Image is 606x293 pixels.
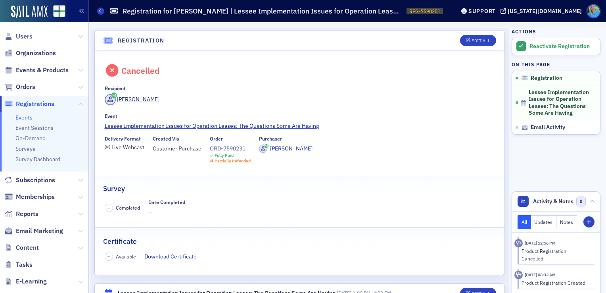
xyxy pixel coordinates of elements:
span: Email Activity [531,124,565,131]
a: Events [15,114,33,121]
div: Edit All [472,39,490,43]
a: Reactivate Registration [512,38,600,55]
h2: Survey [103,183,125,194]
a: Tasks [4,260,33,269]
span: Subscriptions [16,176,55,185]
span: Memberships [16,193,55,201]
span: Registrations [16,100,54,108]
div: Event [105,113,117,119]
div: Date Completed [148,199,185,205]
span: Email Marketing [16,227,63,235]
a: Users [4,32,33,41]
div: Support [468,8,496,15]
h4: Actions [512,28,536,35]
div: [US_STATE][DOMAIN_NAME] [508,8,582,15]
div: Cancelled [121,66,160,76]
span: REG-7590251 [409,8,440,15]
span: – [107,205,110,211]
div: [PERSON_NAME] [117,95,159,104]
h1: Registration for [PERSON_NAME] | Lessee Implementation Issues for Operation Leases: The Questions... [123,6,403,16]
button: [US_STATE][DOMAIN_NAME] [501,8,585,14]
div: Fully Paid [215,153,234,158]
span: Customer Purchase [153,145,201,153]
img: SailAMX [11,6,48,18]
a: Content [4,243,39,252]
span: Users [16,32,33,41]
a: Reports [4,210,38,218]
h2: Certificate [103,236,137,247]
span: Content [16,243,39,252]
span: Organizations [16,49,56,58]
span: Completed [116,204,140,211]
div: Recipient [105,85,126,91]
a: Email Marketing [4,227,63,235]
a: On-Demand [15,135,46,142]
a: Download Certificate [144,253,203,261]
a: [PERSON_NAME] [105,94,160,105]
div: Created Via [153,136,179,142]
a: Events & Products [4,66,69,75]
span: Tasks [16,260,33,269]
a: Memberships [4,193,55,201]
div: [PERSON_NAME] [270,145,313,153]
a: Surveys [15,145,35,152]
a: [PERSON_NAME] [259,145,313,153]
button: Updates [531,215,557,229]
div: Activity [514,239,523,247]
div: Delivery Format [105,136,141,142]
a: ORD-7590231 [210,145,251,153]
div: Live Webcast [111,145,144,150]
span: Lessee Implementation Issues for Operation Leases: The Questions Some Are Having [529,89,590,117]
span: — [148,208,185,216]
a: Registrations [4,100,54,108]
div: Order [210,136,223,142]
span: Registration [531,75,562,82]
div: Product Registration Created [522,279,589,286]
button: Notes [556,215,577,229]
a: Survey Dashboard [15,156,60,163]
a: View Homepage [48,5,65,19]
span: 0 [576,197,586,206]
div: Purchaser [259,136,282,142]
span: – [107,254,110,259]
a: Event Sessions [15,124,54,131]
span: Available [116,253,136,260]
a: Subscriptions [4,176,55,185]
span: Reports [16,210,38,218]
div: Reactivate Registration [529,43,596,50]
div: Activity [514,271,523,279]
h4: On this page [512,61,600,68]
a: Lessee Implementation Issues for Operation Leases: The Questions Some Are Having [105,122,495,130]
time: 8/13/2025 08:32 AM [525,272,556,278]
div: Product Registration Cancelled [522,247,589,262]
span: Orders [16,83,35,91]
span: Events & Products [16,66,69,75]
button: Edit All [460,35,496,46]
span: Profile [587,4,600,18]
a: E-Learning [4,277,47,286]
h4: Registration [118,37,165,45]
span: E-Learning [16,277,47,286]
img: SailAMX [53,5,65,17]
a: Orders [4,83,35,91]
div: Partially Refunded [215,158,251,164]
span: Activity & Notes [533,197,573,206]
button: All [518,215,531,229]
a: Organizations [4,49,56,58]
time: 8/19/2025 12:56 PM [525,240,556,246]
